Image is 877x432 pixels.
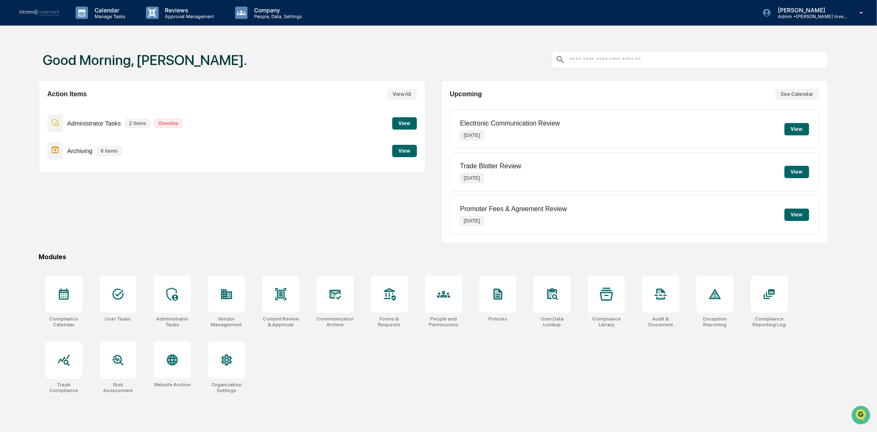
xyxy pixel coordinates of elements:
[784,209,809,221] button: View
[56,100,105,115] a: 🗄️Attestations
[100,382,137,393] div: Risk Assessment
[450,91,482,98] h2: Upcoming
[8,105,15,111] div: 🖐️
[460,163,521,170] p: Trade Blotter Review
[751,316,788,327] div: Compliance Reporting Log
[67,147,93,154] p: Archiving
[159,7,219,14] p: Reviews
[425,316,462,327] div: People and Permissions
[784,123,809,135] button: View
[20,9,59,16] img: logo
[371,316,408,327] div: Forms & Requests
[159,14,219,19] p: Approval Management
[534,316,571,327] div: User Data Lookup
[16,119,52,128] span: Data Lookup
[460,173,484,183] p: [DATE]
[851,405,873,427] iframe: Open customer support
[5,116,55,131] a: 🔎Data Lookup
[67,120,121,127] p: Administrator Tasks
[771,7,848,14] p: [PERSON_NAME]
[154,119,183,128] p: Overdue
[105,316,131,322] div: User Tasks
[88,7,130,14] p: Calendar
[47,91,87,98] h2: Action Items
[16,104,53,112] span: Preclearance
[60,105,66,111] div: 🗄️
[317,316,354,327] div: Communications Archive
[154,316,191,327] div: Administrator Tasks
[460,205,567,213] p: Promoter Fees & Agreement Review
[208,316,245,327] div: Vendor Management
[8,17,150,30] p: How can we help?
[39,253,828,261] div: Modules
[88,14,130,19] p: Manage Tasks
[68,104,102,112] span: Attestations
[392,145,417,157] button: View
[28,71,104,78] div: We're available if you need us!
[97,146,122,156] p: 6 items
[784,166,809,178] button: View
[82,139,100,146] span: Pylon
[208,382,245,393] div: Organization Settings
[460,120,560,127] p: Electronic Communication Review
[775,89,819,100] button: See Calendar
[43,52,247,68] h1: Good Morning, [PERSON_NAME].
[392,117,417,130] button: View
[248,14,306,19] p: People, Data, Settings
[58,139,100,146] a: Powered byPylon
[45,382,82,393] div: Trade Compliance
[5,100,56,115] a: 🖐️Preclearance
[771,14,848,19] p: Admin • [PERSON_NAME] Investment Management
[248,7,306,14] p: Company
[488,316,507,322] div: Policies
[697,316,734,327] div: Exception Reporting
[125,119,150,128] p: 2 items
[460,216,484,226] p: [DATE]
[642,316,679,327] div: Audit & Document Logs
[45,316,82,327] div: Compliance Calendar
[8,120,15,127] div: 🔎
[28,63,135,71] div: Start new chat
[262,316,299,327] div: Content Review & Approval
[8,63,23,78] img: 1746055101610-c473b297-6a78-478c-a979-82029cc54cd1
[387,89,417,100] button: View All
[460,130,484,140] p: [DATE]
[140,65,150,75] button: Start new chat
[588,316,625,327] div: Compliance Library
[154,382,191,388] div: Website Archive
